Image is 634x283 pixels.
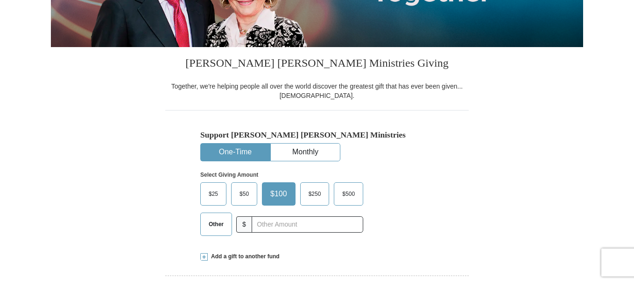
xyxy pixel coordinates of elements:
h5: Support [PERSON_NAME] [PERSON_NAME] Ministries [200,130,434,140]
span: $500 [338,187,359,201]
span: $250 [304,187,326,201]
h3: [PERSON_NAME] [PERSON_NAME] Ministries Giving [165,47,469,82]
span: Other [204,217,228,231]
span: $50 [235,187,254,201]
button: One-Time [201,144,270,161]
input: Other Amount [252,216,363,233]
span: Add a gift to another fund [208,253,280,261]
span: $ [236,216,252,233]
button: Monthly [271,144,340,161]
span: $100 [266,187,292,201]
div: Together, we're helping people all over the world discover the greatest gift that has ever been g... [165,82,469,100]
span: $25 [204,187,223,201]
strong: Select Giving Amount [200,172,258,178]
